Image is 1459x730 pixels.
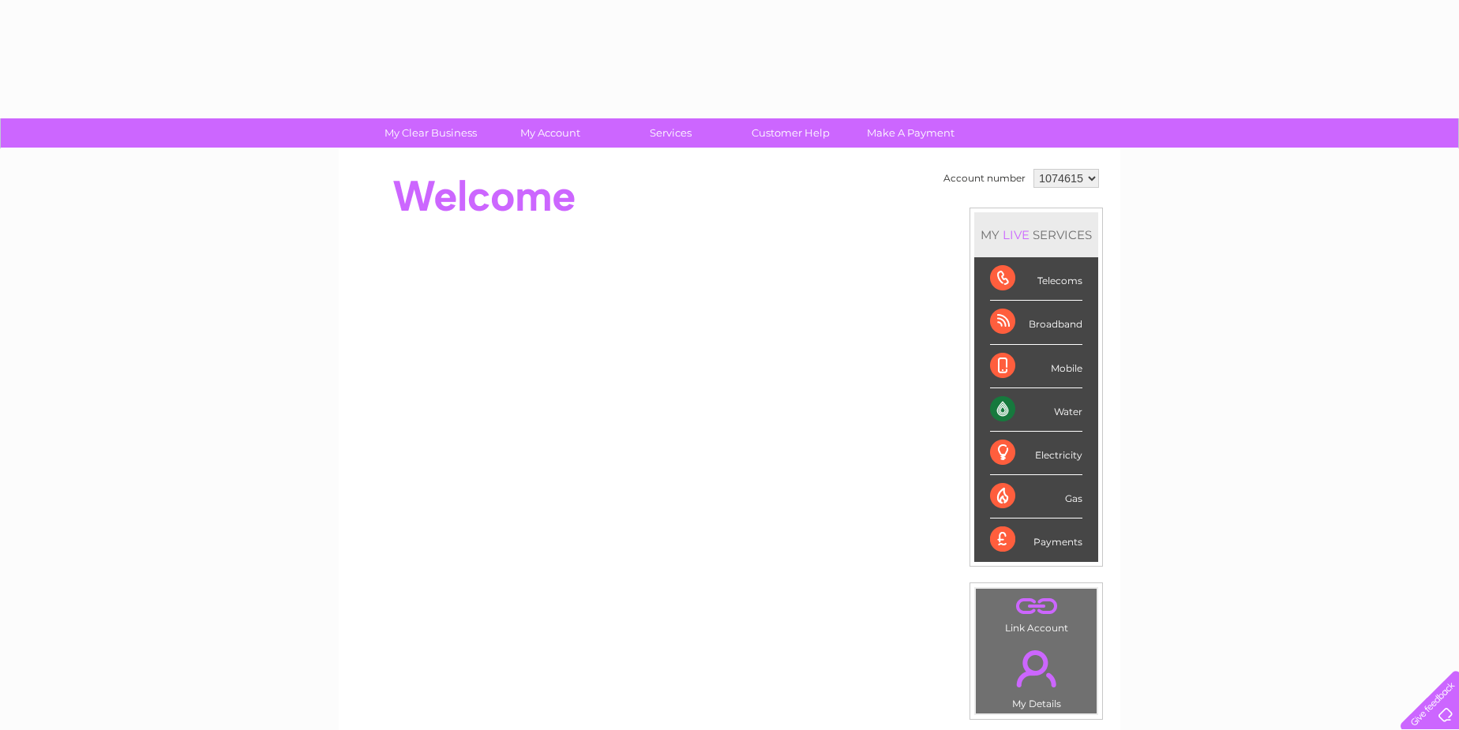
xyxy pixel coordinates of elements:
[366,118,496,148] a: My Clear Business
[990,518,1082,561] div: Payments
[990,301,1082,344] div: Broadband
[846,118,976,148] a: Make A Payment
[990,432,1082,475] div: Electricity
[990,257,1082,301] div: Telecoms
[990,345,1082,388] div: Mobile
[726,118,856,148] a: Customer Help
[990,475,1082,518] div: Gas
[980,641,1093,696] a: .
[990,388,1082,432] div: Water
[980,593,1093,620] a: .
[1000,227,1033,242] div: LIVE
[974,212,1098,257] div: MY SERVICES
[486,118,616,148] a: My Account
[606,118,736,148] a: Services
[975,637,1097,714] td: My Details
[975,588,1097,638] td: Link Account
[940,165,1030,192] td: Account number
